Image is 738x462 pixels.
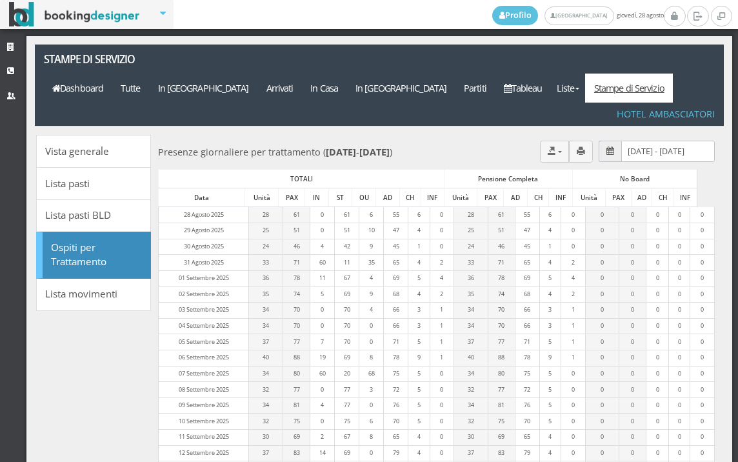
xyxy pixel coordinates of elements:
td: 5 [539,382,561,398]
td: 0 [585,318,619,334]
td: 0 [619,318,646,334]
a: In [GEOGRAPHIC_DATA] [149,74,257,103]
td: 1 [430,350,454,366]
td: 31 Agosto 2025 [159,255,249,271]
td: 51 [283,223,310,239]
td: 35 [454,286,488,303]
td: 65 [515,255,539,271]
td: 01 Settembre 2025 [159,270,249,286]
a: [GEOGRAPHIC_DATA] [544,6,613,25]
td: 80 [283,366,310,382]
td: 78 [488,270,515,286]
div: INF [421,188,444,206]
td: 0 [310,223,335,239]
td: 6 [408,207,430,223]
td: 30 Agosto 2025 [159,239,249,255]
td: 4 [408,255,430,271]
td: 0 [669,397,690,414]
td: 0 [690,270,715,286]
td: 77 [488,382,515,398]
td: 02 Settembre 2025 [159,286,249,303]
td: 72 [384,382,408,398]
td: 0 [690,303,715,319]
td: 0 [561,223,586,239]
div: Pensione Completa [444,170,572,188]
td: 0 [646,255,669,271]
div: AD [376,188,399,206]
a: Lista movimenti [36,278,151,311]
td: 0 [646,207,669,223]
td: 0 [669,239,690,255]
td: 08 Settembre 2025 [159,382,249,398]
td: 0 [619,382,646,398]
div: OU [352,188,375,206]
td: 0 [690,255,715,271]
td: 35 [359,255,384,271]
td: 0 [690,397,715,414]
td: 0 [669,382,690,398]
td: 66 [384,318,408,334]
td: 0 [646,239,669,255]
div: TOTALI [159,170,444,188]
td: 0 [690,239,715,255]
td: 78 [283,270,310,286]
td: 0 [690,318,715,334]
td: 0 [619,239,646,255]
td: 75 [283,414,310,430]
td: 1 [561,350,586,366]
td: 40 [454,350,488,366]
td: 4 [539,223,561,239]
td: 68 [384,286,408,303]
td: 55 [515,207,539,223]
td: 32 [249,414,283,430]
td: 5 [539,397,561,414]
td: 37 [454,334,488,350]
td: 0 [646,382,669,398]
td: 0 [669,366,690,382]
td: 69 [384,270,408,286]
td: 20 [335,366,359,382]
td: 74 [283,286,310,303]
td: 71 [515,334,539,350]
a: Dashboard [44,74,112,103]
td: 33 [454,255,488,271]
td: 0 [669,270,690,286]
a: Stampe di servizio [35,45,168,74]
div: CH [528,188,548,206]
td: 0 [585,270,619,286]
td: 5 [539,334,561,350]
td: 03 Settembre 2025 [159,303,249,319]
div: CH [400,188,421,206]
td: 1 [430,334,454,350]
td: 67 [335,270,359,286]
td: 0 [690,334,715,350]
td: 2 [430,255,454,271]
td: 0 [690,207,715,223]
input: Dal - Al [621,141,715,162]
td: 34 [249,366,283,382]
td: 1 [539,239,561,255]
td: 60 [310,255,335,271]
td: 80 [488,366,515,382]
td: 68 [515,286,539,303]
td: 0 [585,286,619,303]
td: 47 [384,223,408,239]
td: 0 [585,366,619,382]
td: 4 [561,270,586,286]
td: 9 [359,239,384,255]
div: Unità [573,188,605,206]
td: 04 Settembre 2025 [159,318,249,334]
td: 88 [488,350,515,366]
td: 81 [283,397,310,414]
a: Vista generale [36,135,151,168]
td: 70 [283,303,310,319]
td: 0 [619,366,646,382]
td: 2 [561,255,586,271]
td: 6 [539,207,561,223]
td: 2 [430,286,454,303]
td: 69 [335,350,359,366]
h4: Presenze giornaliere per trattamento ( - ) [158,146,392,157]
td: 19 [310,350,335,366]
td: 1 [408,239,430,255]
td: 0 [690,286,715,303]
